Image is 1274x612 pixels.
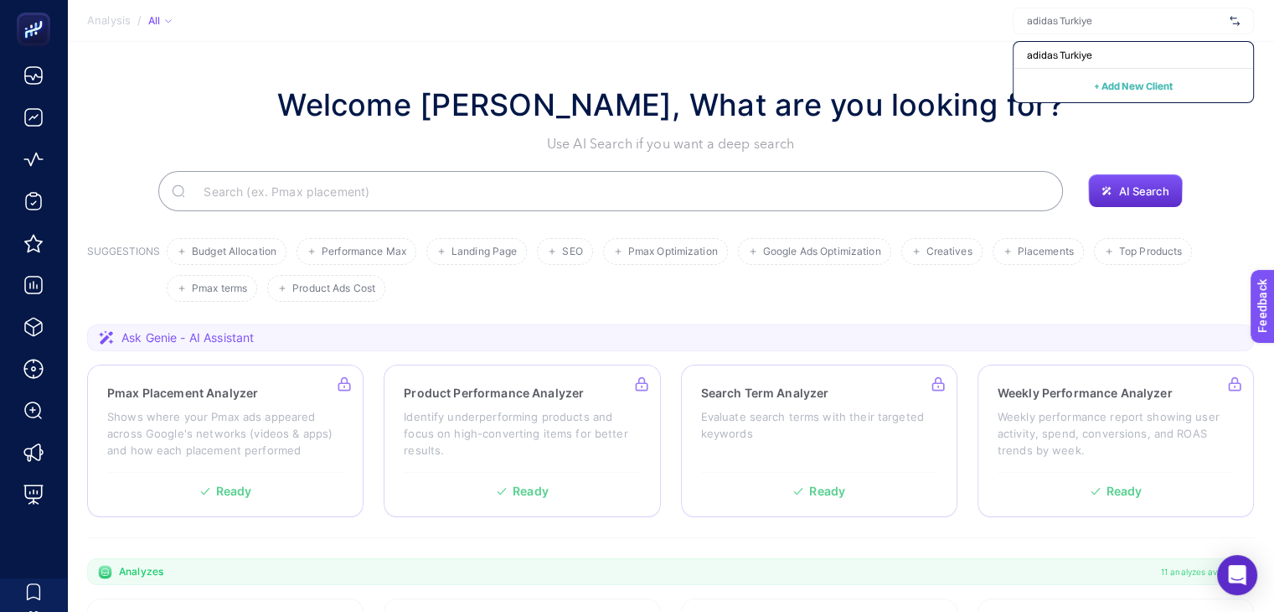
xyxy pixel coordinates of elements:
[137,13,142,27] span: /
[1161,565,1243,578] span: 11 analyzes available
[1027,49,1092,62] span: adidas Turkiye
[277,134,1064,154] p: Use AI Search if you want a deep search
[1088,174,1182,208] button: AI Search
[87,14,131,28] span: Analysis
[119,565,163,578] span: Analyzes
[977,365,1254,517] a: Weekly Performance AnalyzerWeekly performance report showing user activity, spend, conversions, a...
[190,168,1050,215] input: Search
[451,246,517,258] span: Landing Page
[763,246,881,258] span: Google Ads Optimization
[148,14,172,28] div: All
[926,246,972,258] span: Creatives
[562,246,582,258] span: SEO
[1094,75,1173,96] button: + Add New Client
[681,365,957,517] a: Search Term AnalyzerEvaluate search terms with their targeted keywordsReady
[322,246,406,258] span: Performance Max
[87,245,160,302] h3: SUGGESTIONS
[277,82,1064,127] h1: Welcome [PERSON_NAME], What are you looking for?
[1094,80,1173,92] span: + Add New Client
[10,5,64,18] span: Feedback
[1119,246,1182,258] span: Top Products
[1230,13,1240,29] img: svg%3e
[192,246,276,258] span: Budget Allocation
[192,283,247,295] span: Pmax terms
[121,329,254,346] span: Ask Genie - AI Assistant
[1217,555,1257,595] div: Open Intercom Messenger
[384,365,660,517] a: Product Performance AnalyzerIdentify underperforming products and focus on high-converting items ...
[628,246,718,258] span: Pmax Optimization
[1118,184,1168,198] span: AI Search
[1027,14,1223,28] input: adidas Turkiye
[87,365,364,517] a: Pmax Placement AnalyzerShows where your Pmax ads appeared across Google's networks (videos & apps...
[292,283,375,295] span: Product Ads Cost
[1018,246,1074,258] span: Placements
